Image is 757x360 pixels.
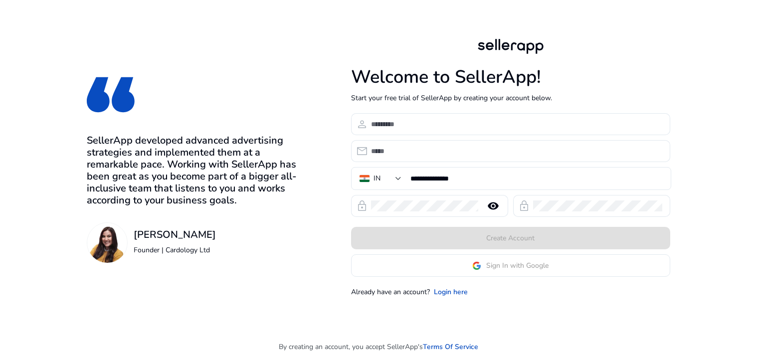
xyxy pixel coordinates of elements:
span: lock [356,200,368,212]
p: Founder | Cardology Ltd [134,245,216,255]
span: email [356,145,368,157]
h3: SellerApp developed advanced advertising strategies and implemented them at a remarkable pace. Wo... [87,135,300,206]
mat-icon: remove_red_eye [481,200,505,212]
span: person [356,118,368,130]
h3: [PERSON_NAME] [134,229,216,241]
h1: Welcome to SellerApp! [351,66,670,88]
div: IN [374,173,380,184]
p: Start your free trial of SellerApp by creating your account below. [351,93,670,103]
span: lock [518,200,530,212]
a: Terms Of Service [423,342,478,352]
a: Login here [434,287,468,297]
p: Already have an account? [351,287,430,297]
